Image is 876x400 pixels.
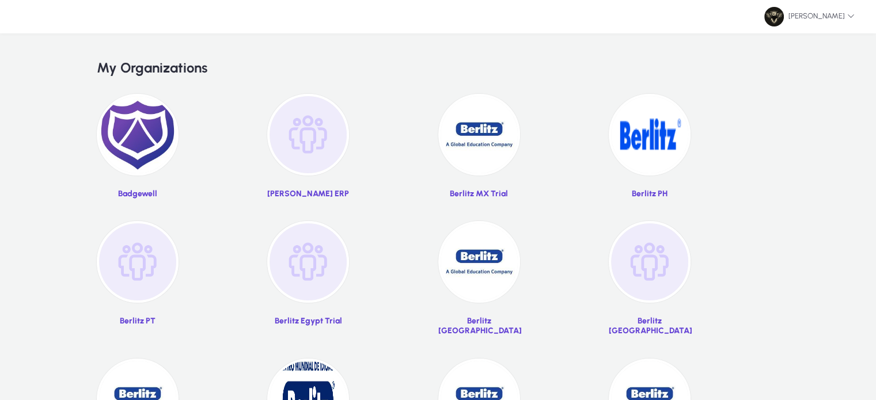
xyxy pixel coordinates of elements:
[438,221,520,303] img: 34.jpg
[97,94,179,207] a: Badgewell
[97,60,779,77] h2: My Organizations
[609,317,691,336] p: Berlitz [GEOGRAPHIC_DATA]
[267,317,349,326] p: Berlitz Egypt Trial
[97,317,179,326] p: Berlitz PT
[267,189,349,199] p: [PERSON_NAME] ERP
[438,94,520,207] a: Berlitz MX Trial
[438,189,520,199] p: Berlitz MX Trial
[764,7,784,26] img: 77.jpg
[438,317,520,336] p: Berlitz [GEOGRAPHIC_DATA]
[267,221,349,344] a: Berlitz Egypt Trial
[97,221,179,303] img: organization-placeholder.png
[97,94,179,176] img: 2.png
[97,189,179,199] p: Badgewell
[267,221,349,303] img: organization-placeholder.png
[267,94,349,176] img: organization-placeholder.png
[609,94,691,207] a: Berlitz PH
[438,94,520,176] img: 27.jpg
[764,7,855,26] span: [PERSON_NAME]
[609,221,691,344] a: Berlitz [GEOGRAPHIC_DATA]
[609,189,691,199] p: Berlitz PH
[438,221,520,344] a: Berlitz [GEOGRAPHIC_DATA]
[755,6,864,27] button: [PERSON_NAME]
[609,221,691,303] img: organization-placeholder.png
[267,94,349,207] a: [PERSON_NAME] ERP
[97,221,179,344] a: Berlitz PT
[609,94,691,176] img: 28.png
